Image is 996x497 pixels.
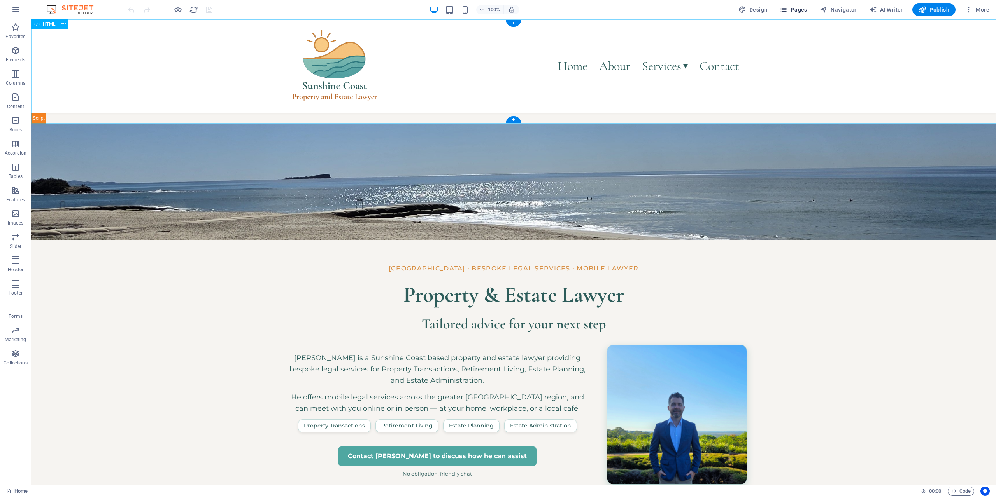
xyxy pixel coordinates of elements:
[935,488,936,494] span: :
[817,3,860,16] button: Navigator
[7,103,24,110] p: Content
[508,6,515,13] i: On resize automatically adjust zoom level to fit chosen device.
[5,150,26,156] p: Accordion
[820,6,857,14] span: Navigator
[476,5,504,14] button: 100%
[921,487,942,496] h6: Session time
[738,6,768,14] span: Design
[189,5,198,14] button: reload
[506,20,521,27] div: +
[735,3,771,16] div: Design (Ctrl+Alt+Y)
[9,173,23,180] p: Tables
[965,6,989,14] span: More
[189,5,198,14] i: Reload page
[780,6,807,14] span: Pages
[45,5,103,14] img: Editor Logo
[777,3,810,16] button: Pages
[948,487,974,496] button: Code
[4,360,27,366] p: Collections
[6,80,25,86] p: Columns
[6,197,25,203] p: Features
[929,487,941,496] span: 00 00
[912,3,956,16] button: Publish
[869,6,903,14] span: AI Writer
[962,3,992,16] button: More
[10,243,22,249] p: Slider
[173,5,182,14] button: Click here to leave preview mode and continue editing
[6,487,28,496] a: Click to cancel selection. Double-click to open Pages
[980,487,990,496] button: Usercentrics
[43,22,56,26] span: HTML
[9,290,23,296] p: Footer
[951,487,971,496] span: Code
[8,267,23,273] p: Header
[9,313,23,319] p: Forms
[488,5,500,14] h6: 100%
[5,337,26,343] p: Marketing
[506,116,521,123] div: +
[5,33,25,40] p: Favorites
[9,127,22,133] p: Boxes
[735,3,771,16] button: Design
[919,6,949,14] span: Publish
[8,220,24,226] p: Images
[866,3,906,16] button: AI Writer
[6,57,26,63] p: Elements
